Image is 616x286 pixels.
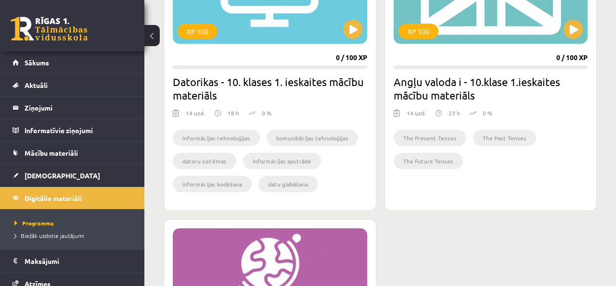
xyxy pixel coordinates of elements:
[173,153,236,169] li: datoru sistēmas
[178,24,218,39] div: XP 100
[14,219,54,227] span: Programma
[13,164,132,187] a: [DEMOGRAPHIC_DATA]
[13,142,132,164] a: Mācību materiāli
[25,194,82,202] span: Digitālie materiāli
[13,97,132,119] a: Ziņojumi
[186,109,205,123] div: 14 uzd.
[14,219,135,227] a: Programma
[407,109,426,123] div: 14 uzd.
[398,24,438,39] div: XP 100
[258,176,318,192] li: datu glabāšana
[25,81,48,89] span: Aktuāli
[11,17,88,41] a: Rīgas 1. Tālmācības vidusskola
[13,74,132,96] a: Aktuāli
[25,250,132,272] legend: Maksājumi
[483,109,492,117] p: 0 %
[13,119,132,141] a: Informatīvie ziņojumi
[14,231,135,240] a: Biežāk uzdotie jautājumi
[25,58,49,67] span: Sākums
[173,130,260,146] li: informācijas tehnoloģijas
[25,119,132,141] legend: Informatīvie ziņojumi
[228,109,239,117] p: 18 h
[262,109,271,117] p: 0 %
[243,153,321,169] li: informācijas apstrāde
[25,149,78,157] span: Mācību materiāli
[394,75,588,102] h2: Angļu valoda i - 10.klase 1.ieskaites mācību materiāls
[25,97,132,119] legend: Ziņojumi
[394,153,463,169] li: The Future Tenses
[13,187,132,209] a: Digitālie materiāli
[394,130,466,146] li: The Present Tenses
[173,176,252,192] li: informācijas kodēšana
[267,130,358,146] li: komunikācijas tehnoloģijas
[25,171,100,180] span: [DEMOGRAPHIC_DATA]
[449,109,460,117] p: 23 h
[13,250,132,272] a: Maksājumi
[473,130,536,146] li: The Past Tenses
[173,75,367,102] h2: Datorikas - 10. klases 1. ieskaites mācību materiāls
[14,232,84,239] span: Biežāk uzdotie jautājumi
[13,51,132,74] a: Sākums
